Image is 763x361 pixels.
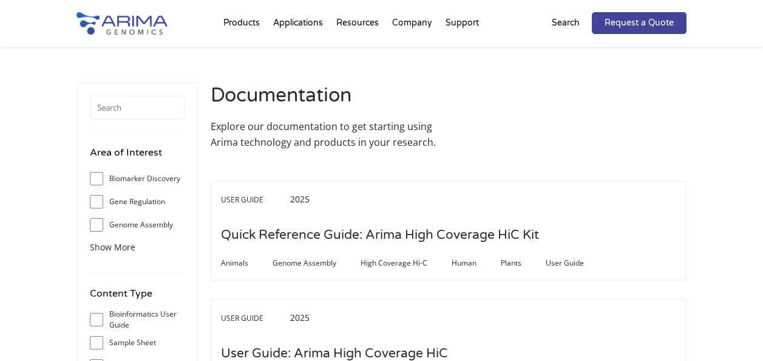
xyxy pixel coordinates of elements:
[90,334,185,352] label: Sample Sheet
[90,170,185,188] label: Biomarker Discovery
[90,216,185,234] label: Genome Assembly
[290,193,310,205] span: 2025
[76,12,168,35] img: Arima-Genomics-logo
[221,229,539,242] a: Quick Reference Guide: Arima High Coverage HiC Kit
[273,256,361,270] span: Genome Assembly
[90,286,185,311] h4: Content Type
[221,256,273,270] span: Animals
[546,256,608,270] span: User Guide
[501,256,546,270] span: Plants
[90,193,185,211] label: Gene Regulation
[221,311,288,326] span: User Guide
[90,311,185,329] label: Bioinformatics User Guide
[221,193,288,207] span: User Guide
[290,312,310,323] span: 2025
[221,347,448,360] a: User Guide: Arima High Coverage HiC
[90,145,185,170] h4: Area of Interest
[90,241,135,253] span: Show More
[211,119,443,150] p: Explore our documentation to get starting using Arima technology and products in your research.
[452,256,501,270] span: Human
[221,216,539,254] h3: Quick Reference Guide: Arima High Coverage HiC Kit
[361,256,452,270] span: High Coverage Hi-C
[211,82,443,119] h2: Documentation
[90,95,185,120] input: Search
[552,15,580,31] p: Search
[592,12,687,34] a: Request a Quote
